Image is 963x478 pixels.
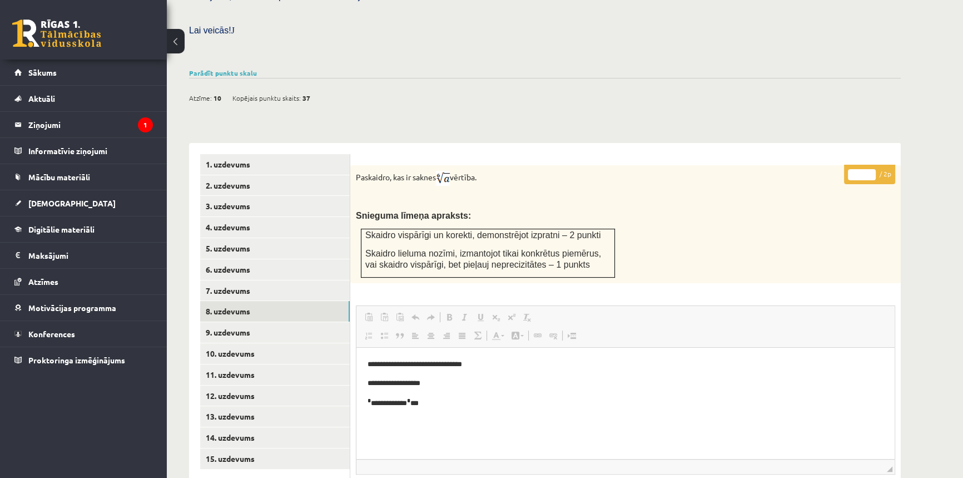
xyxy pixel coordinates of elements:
a: 10. uzdevums [200,343,350,364]
span: [DEMOGRAPHIC_DATA] [28,198,116,208]
a: Subscript [488,310,504,324]
legend: Maksājumi [28,243,153,268]
a: 14. uzdevums [200,427,350,448]
a: Sākums [14,60,153,85]
a: Background Color [508,328,527,343]
span: Atzīme: [189,90,212,106]
a: 15. uzdevums [200,449,350,469]
a: Insert/Remove Bulleted List [376,328,392,343]
span: 10 [214,90,221,106]
a: Ziņojumi1 [14,112,153,137]
a: 6. uzdevums [200,259,350,280]
a: [DEMOGRAPHIC_DATA] [14,190,153,216]
a: Mācību materiāli [14,164,153,190]
a: 3. uzdevums [200,196,350,216]
span: Aktuāli [28,93,55,104]
span: Lai veicās! [189,26,231,35]
a: Insert Page Break for Printing [564,328,579,343]
a: Bold (Ctrl+B) [441,310,457,324]
a: Digitālie materiāli [14,216,153,242]
a: Center [423,328,439,343]
span: Sākums [28,67,57,77]
a: Parādīt punktu skalu [189,68,257,77]
span: Konferences [28,329,75,339]
a: Insert/Remove Numbered List [361,328,376,343]
span: 37 [302,90,310,106]
a: Math [470,328,485,343]
span: Mācību materiāli [28,172,90,182]
a: 5. uzdevums [200,238,350,259]
a: 13. uzdevums [200,406,350,427]
p: / 2p [844,165,895,184]
span: Snieguma līmeņa apraksts: [356,211,471,220]
iframe: Editor, wiswyg-editor-user-answer-47024865312840 [356,348,895,459]
a: 12. uzdevums [200,386,350,406]
a: Proktoringa izmēģinājums [14,347,153,373]
a: Link (Ctrl+K) [530,328,545,343]
p: Paskaidro, kas ir saknes vērtība. [356,171,840,186]
a: Paste as plain text (Ctrl+Shift+V) [376,310,392,324]
a: 9. uzdevums [200,322,350,343]
a: Align Right [439,328,454,343]
a: Paste from Word [392,310,408,324]
a: Atzīmes [14,269,153,294]
a: Undo (Ctrl+Z) [408,310,423,324]
span: Atzīmes [28,277,58,287]
a: 4. uzdevums [200,217,350,238]
a: Underline (Ctrl+U) [473,310,488,324]
a: 1. uzdevums [200,154,350,175]
a: Aktuāli [14,86,153,111]
a: Text Color [488,328,508,343]
a: 11. uzdevums [200,364,350,385]
a: Italic (Ctrl+I) [457,310,473,324]
a: 7. uzdevums [200,280,350,301]
a: Remove Format [519,310,535,324]
a: Motivācijas programma [14,295,153,321]
a: Align Left [408,328,423,343]
a: Informatīvie ziņojumi [14,138,153,164]
a: Rīgas 1. Tālmācības vidusskola [12,19,101,47]
a: Paste (Ctrl+V) [361,310,376,324]
a: Justify [454,328,470,343]
legend: Ziņojumi [28,112,153,137]
a: Konferences [14,321,153,347]
span: Proktoringa izmēģinājums [28,355,125,365]
span: Digitālie materiāli [28,224,95,234]
a: Superscript [504,310,519,324]
span: Kopējais punktu skaits: [232,90,301,106]
img: TuX5cqy1zrAAAAAElFTkSuQmCC [436,171,450,186]
a: Redo (Ctrl+Y) [423,310,439,324]
a: 2. uzdevums [200,175,350,196]
a: Unlink [545,328,561,343]
span: J [231,26,235,35]
a: Block Quote [392,328,408,343]
a: Maksājumi [14,243,153,268]
span: Skaidro vispārīgi un korekti, demonstrējot izpratni – 2 punkti [365,230,600,240]
a: 8. uzdevums [200,301,350,322]
legend: Informatīvie ziņojumi [28,138,153,164]
span: Motivācijas programma [28,303,116,313]
span: Skaidro lieluma nozīmi, izmantojot tikai konkrētus piemērus, vai skaidro vispārīgi, bet pieļauj n... [365,249,601,270]
i: 1 [138,117,153,132]
span: Resize [887,466,892,472]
